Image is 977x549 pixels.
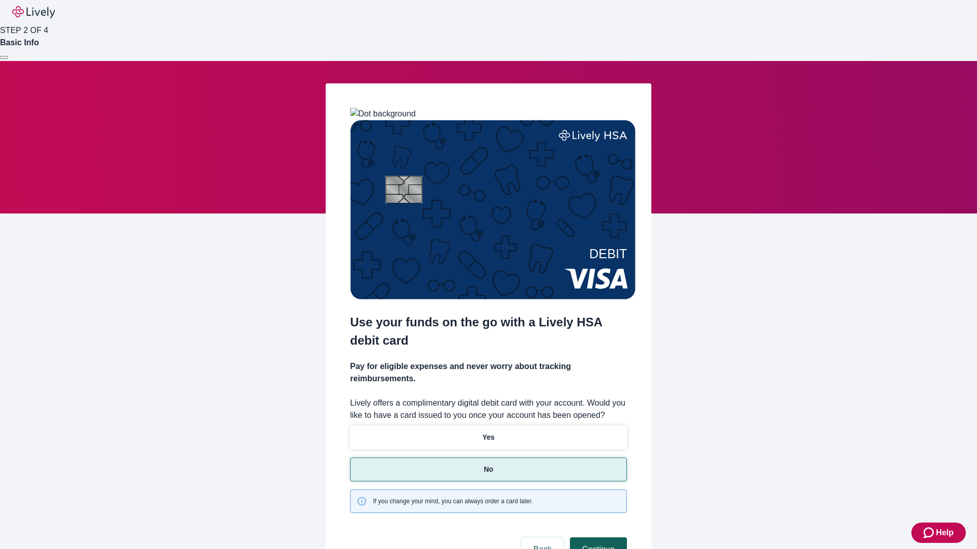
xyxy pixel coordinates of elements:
label: Lively offers a complimentary digital debit card with your account. Would you like to have a card... [350,397,627,421]
span: Help [936,527,954,539]
button: No [350,457,627,481]
button: Yes [350,425,627,449]
span: If you change your mind, you can always order a card later. [373,497,533,506]
svg: Zendesk support icon [924,527,936,539]
button: Zendesk support iconHelp [911,523,966,543]
img: Dot background [350,108,416,120]
p: No [484,464,494,475]
p: Yes [482,432,495,443]
h4: Pay for eligible expenses and never worry about tracking reimbursements. [350,360,627,385]
h2: Use your funds on the go with a Lively HSA debit card [350,313,627,350]
img: Lively [12,6,55,18]
img: Debit card [350,120,636,299]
